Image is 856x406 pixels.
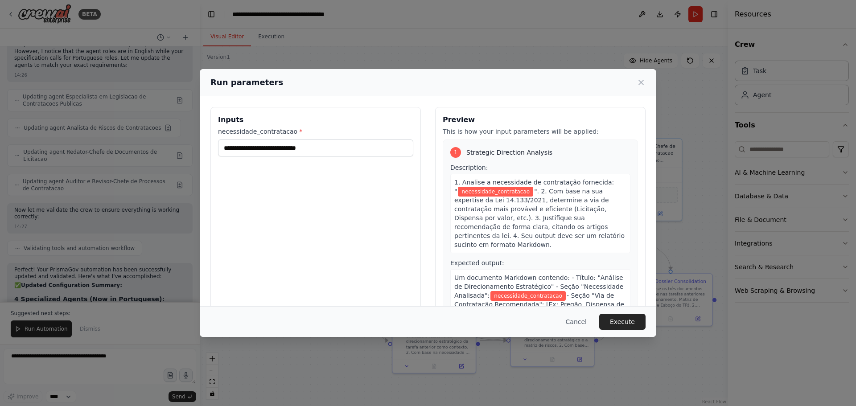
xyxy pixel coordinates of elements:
[218,115,413,125] h3: Inputs
[218,127,413,136] label: necessidade_contratacao
[466,148,552,157] span: Strategic Direction Analysis
[454,274,623,299] span: Um documento Markdown contendo: - Título: "Análise de Direcionamento Estratégico" - Seção "Necess...
[454,179,614,195] span: 1. Analise a necessidade de contratação fornecida: "
[443,127,638,136] p: This is how your input parameters will be applied:
[559,314,594,330] button: Cancel
[450,164,488,171] span: Description:
[458,187,533,197] span: Variable: necessidade_contratacao
[210,76,283,89] h2: Run parameters
[450,259,504,267] span: Expected output:
[443,115,638,125] h3: Preview
[450,147,461,158] div: 1
[454,188,625,248] span: ". 2. Com base na sua expertise da Lei 14.133/2021, determine a via de contratação mais provável ...
[490,291,566,301] span: Variable: necessidade_contratacao
[599,314,646,330] button: Execute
